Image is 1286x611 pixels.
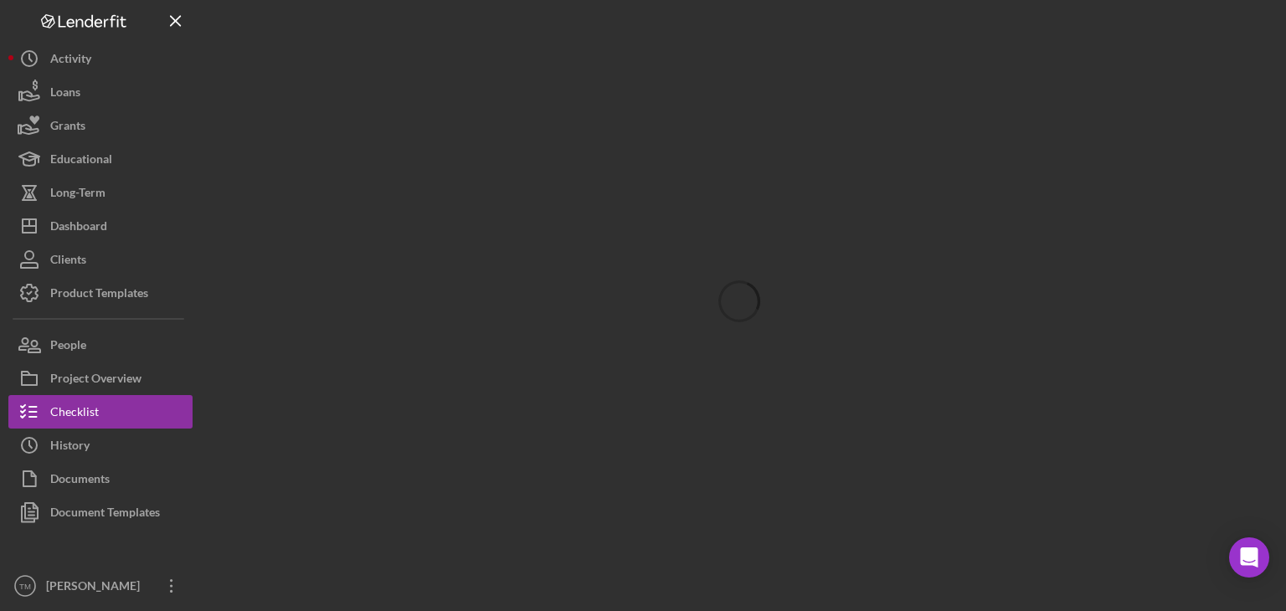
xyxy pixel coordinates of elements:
[8,495,193,529] button: Document Templates
[8,243,193,276] button: Clients
[1229,537,1269,578] div: Open Intercom Messenger
[50,142,112,180] div: Educational
[50,209,107,247] div: Dashboard
[50,109,85,146] div: Grants
[8,569,193,603] button: TM[PERSON_NAME]
[8,462,193,495] button: Documents
[50,429,90,466] div: History
[50,243,86,280] div: Clients
[50,495,160,533] div: Document Templates
[50,176,105,213] div: Long-Term
[8,142,193,176] button: Educational
[50,395,99,433] div: Checklist
[42,569,151,607] div: [PERSON_NAME]
[8,176,193,209] button: Long-Term
[8,395,193,429] button: Checklist
[8,75,193,109] button: Loans
[50,328,86,366] div: People
[8,209,193,243] button: Dashboard
[50,276,148,314] div: Product Templates
[8,109,193,142] button: Grants
[50,462,110,500] div: Documents
[8,362,193,395] button: Project Overview
[19,582,31,591] text: TM
[50,42,91,80] div: Activity
[8,276,193,310] button: Product Templates
[8,328,193,362] button: People
[8,42,193,75] button: Activity
[50,75,80,113] div: Loans
[8,429,193,462] button: History
[50,362,141,399] div: Project Overview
